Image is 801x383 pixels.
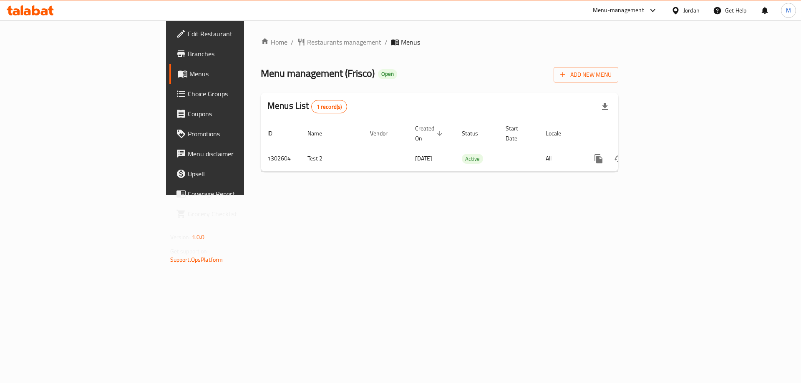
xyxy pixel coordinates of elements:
[261,64,375,83] span: Menu management ( Frisco )
[593,5,644,15] div: Menu-management
[169,124,300,144] a: Promotions
[169,204,300,224] a: Grocery Checklist
[462,128,489,138] span: Status
[169,104,300,124] a: Coupons
[188,189,293,199] span: Coverage Report
[169,44,300,64] a: Branches
[170,232,191,243] span: Version:
[188,89,293,99] span: Choice Groups
[401,37,420,47] span: Menus
[554,67,618,83] button: Add New Menu
[415,153,432,164] span: [DATE]
[506,123,529,143] span: Start Date
[192,232,205,243] span: 1.0.0
[301,146,363,171] td: Test 2
[169,64,300,84] a: Menus
[188,209,293,219] span: Grocery Checklist
[378,70,397,78] span: Open
[170,254,223,265] a: Support.OpsPlatform
[170,246,209,257] span: Get support on:
[786,6,791,15] span: M
[311,100,348,113] div: Total records count
[307,37,381,47] span: Restaurants management
[595,97,615,117] div: Export file
[462,154,483,164] span: Active
[582,121,675,146] th: Actions
[188,49,293,59] span: Branches
[546,128,572,138] span: Locale
[370,128,398,138] span: Vendor
[188,129,293,139] span: Promotions
[415,123,445,143] span: Created On
[609,149,629,169] button: Change Status
[267,100,347,113] h2: Menus List
[169,164,300,184] a: Upsell
[378,69,397,79] div: Open
[169,184,300,204] a: Coverage Report
[169,144,300,164] a: Menu disclaimer
[261,121,675,172] table: enhanced table
[385,37,388,47] li: /
[169,24,300,44] a: Edit Restaurant
[188,149,293,159] span: Menu disclaimer
[267,128,283,138] span: ID
[188,169,293,179] span: Upsell
[560,70,612,80] span: Add New Menu
[683,6,700,15] div: Jordan
[312,103,347,111] span: 1 record(s)
[307,128,333,138] span: Name
[539,146,582,171] td: All
[499,146,539,171] td: -
[189,69,293,79] span: Menus
[188,29,293,39] span: Edit Restaurant
[261,37,618,47] nav: breadcrumb
[169,84,300,104] a: Choice Groups
[188,109,293,119] span: Coupons
[297,37,381,47] a: Restaurants management
[589,149,609,169] button: more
